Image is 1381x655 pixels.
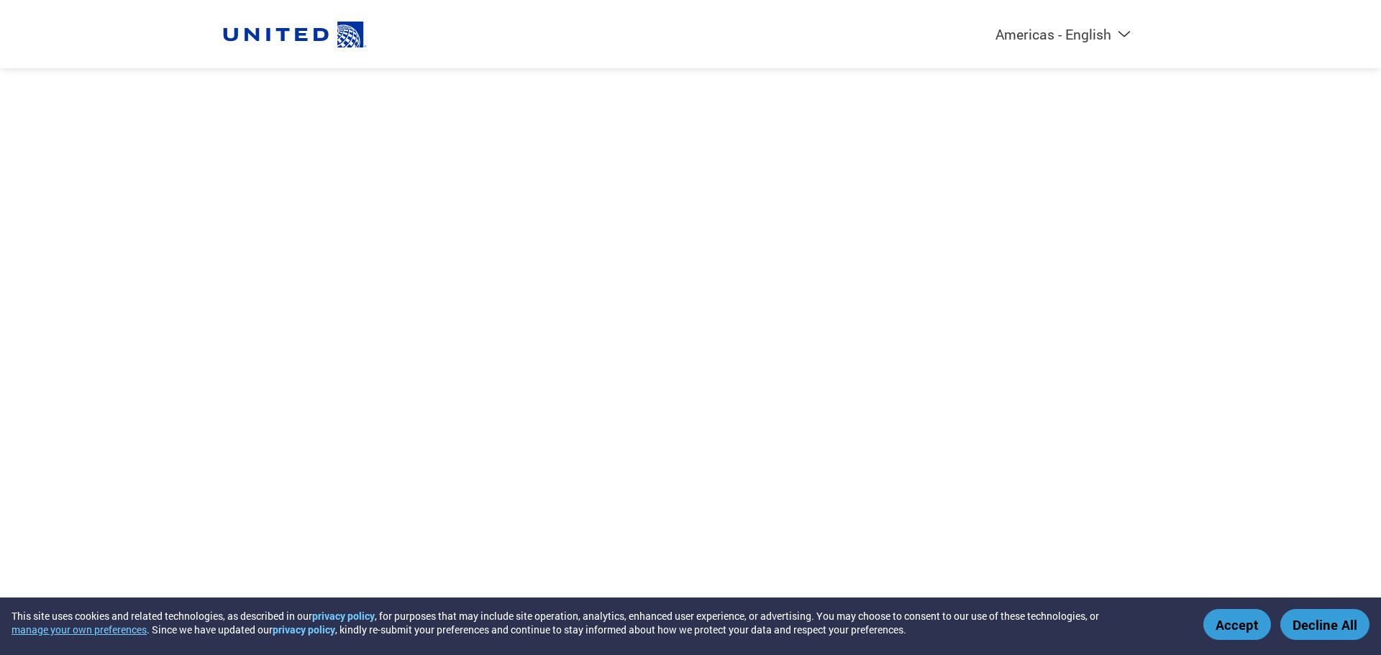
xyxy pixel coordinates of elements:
button: Decline All [1280,609,1369,640]
button: Accept [1203,609,1271,640]
a: privacy policy [273,623,335,636]
a: privacy policy [312,609,375,623]
button: manage your own preferences [12,623,147,636]
img: United Airlines [223,14,367,54]
div: This site uses cookies and related technologies, as described in our , for purposes that may incl... [12,609,1182,636]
